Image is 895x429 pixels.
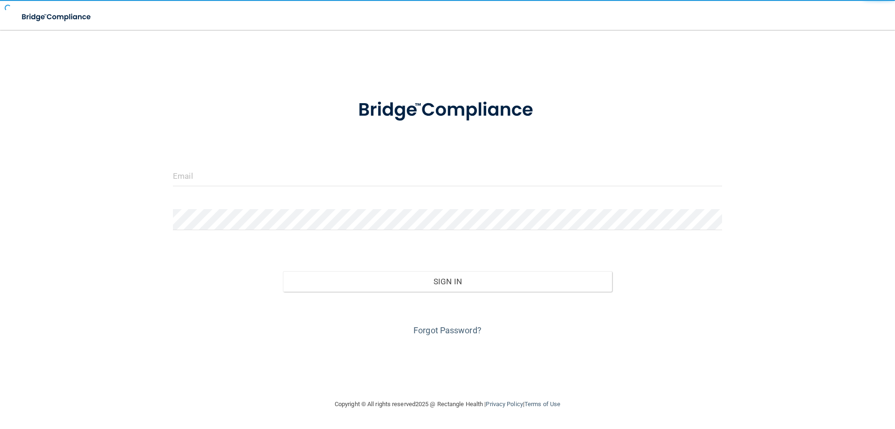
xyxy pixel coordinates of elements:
a: Privacy Policy [486,401,523,408]
input: Email [173,165,722,186]
a: Forgot Password? [413,325,482,335]
img: bridge_compliance_login_screen.278c3ca4.svg [14,7,100,27]
a: Terms of Use [524,401,560,408]
div: Copyright © All rights reserved 2025 @ Rectangle Health | | [277,389,618,419]
button: Sign In [283,271,613,292]
img: bridge_compliance_login_screen.278c3ca4.svg [339,86,556,134]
